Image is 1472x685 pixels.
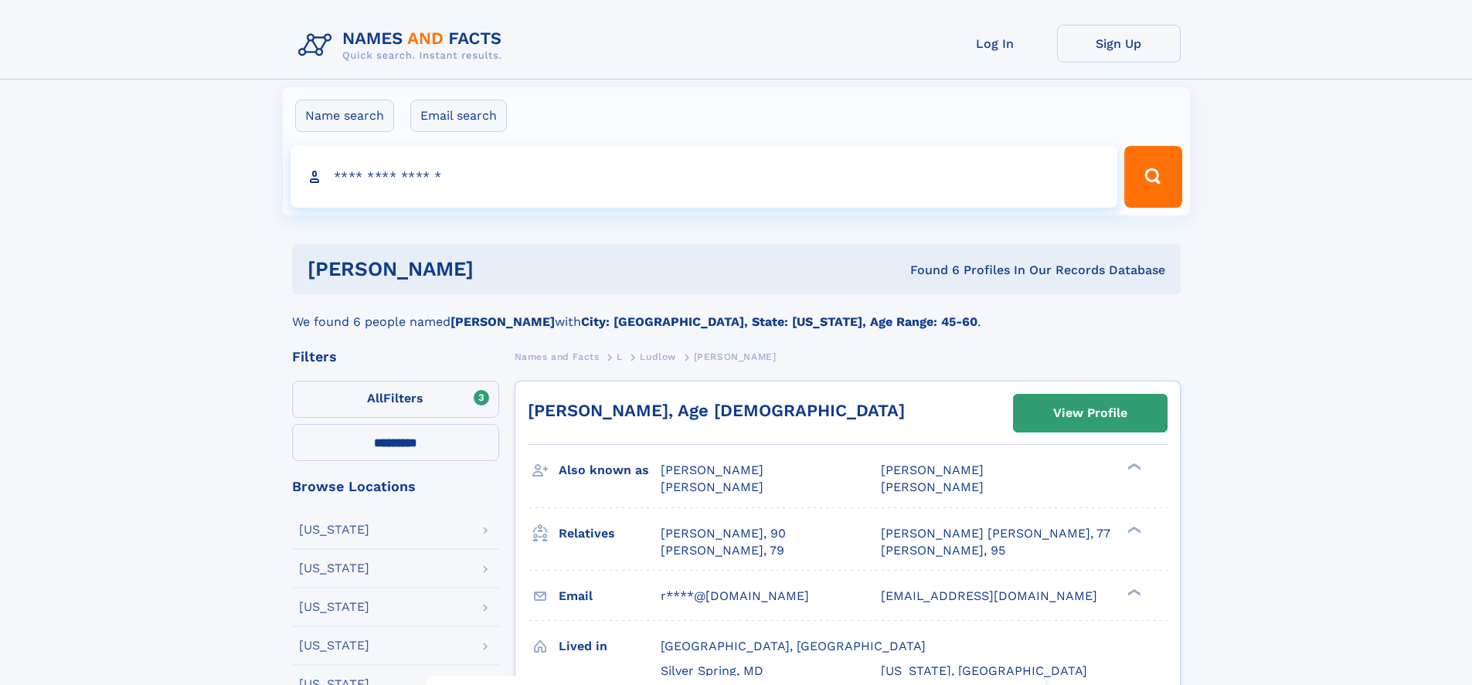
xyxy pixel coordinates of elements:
[661,525,786,542] a: [PERSON_NAME], 90
[292,480,499,493] div: Browse Locations
[559,583,661,609] h3: Email
[933,25,1057,63] a: Log In
[881,480,984,494] span: [PERSON_NAME]
[661,480,763,494] span: [PERSON_NAME]
[410,100,507,132] label: Email search
[1053,395,1127,431] div: View Profile
[661,639,926,653] span: [GEOGRAPHIC_DATA], [GEOGRAPHIC_DATA]
[299,639,369,652] div: [US_STATE]
[292,350,499,364] div: Filters
[1124,587,1142,597] div: ❯
[295,100,394,132] label: Name search
[450,314,555,329] b: [PERSON_NAME]
[661,463,763,477] span: [PERSON_NAME]
[292,25,515,66] img: Logo Names and Facts
[881,663,1087,678] span: [US_STATE], [GEOGRAPHIC_DATA]
[661,663,763,678] span: Silver Spring, MD
[881,463,984,477] span: [PERSON_NAME]
[694,351,777,362] span: [PERSON_NAME]
[299,601,369,613] div: [US_STATE]
[881,525,1110,542] a: [PERSON_NAME] [PERSON_NAME], 77
[515,347,600,366] a: Names and Facts
[581,314,977,329] b: City: [GEOGRAPHIC_DATA], State: [US_STATE], Age Range: 45-60
[1124,146,1181,208] button: Search Button
[881,542,1005,559] a: [PERSON_NAME], 95
[692,262,1165,279] div: Found 6 Profiles In Our Records Database
[640,347,676,366] a: Ludlow
[299,524,369,536] div: [US_STATE]
[617,351,623,362] span: L
[367,391,383,405] span: All
[559,457,661,483] h3: Also known as
[640,351,676,362] span: Ludlow
[1057,25,1181,63] a: Sign Up
[299,562,369,575] div: [US_STATE]
[559,633,661,660] h3: Lived in
[308,259,692,279] h1: [PERSON_NAME]
[881,588,1097,603] span: [EMAIL_ADDRESS][DOMAIN_NAME]
[617,347,623,366] a: L
[291,146,1118,208] input: search input
[1124,462,1142,472] div: ❯
[292,381,499,418] label: Filters
[528,401,905,420] a: [PERSON_NAME], Age [DEMOGRAPHIC_DATA]
[1124,524,1142,534] div: ❯
[559,521,661,547] h3: Relatives
[292,294,1181,331] div: We found 6 people named with .
[661,542,784,559] a: [PERSON_NAME], 79
[1014,395,1167,432] a: View Profile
